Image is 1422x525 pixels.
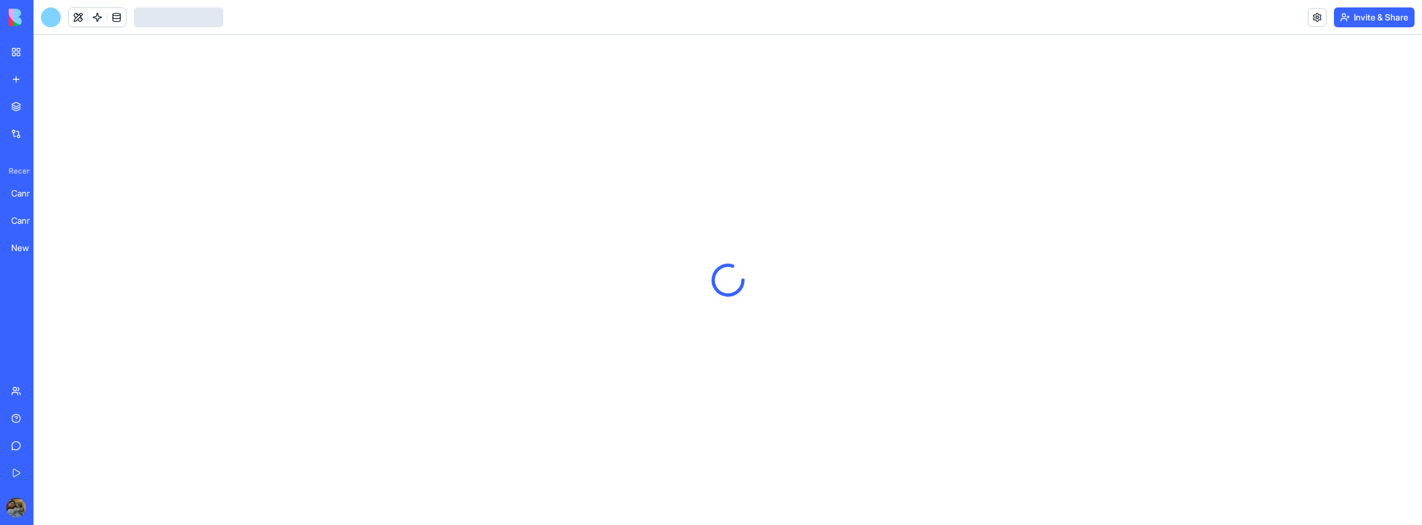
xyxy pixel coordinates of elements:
[11,242,46,254] div: New App
[4,181,53,206] a: Cannabis Clinic KPI Tracker
[4,236,53,260] a: New App
[11,187,46,200] div: Cannabis Clinic KPI Tracker
[6,498,26,518] img: ACg8ocLckqTCADZMVyP0izQdSwexkWcE6v8a1AEXwgvbafi3xFy3vSx8=s96-c
[4,166,30,176] span: Recent
[9,9,86,26] img: logo
[11,214,46,227] div: Cannabis Supply KPI Tracker
[4,208,53,233] a: Cannabis Supply KPI Tracker
[1334,7,1415,27] button: Invite & Share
